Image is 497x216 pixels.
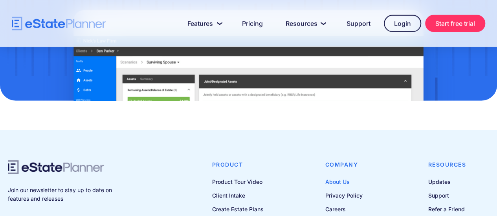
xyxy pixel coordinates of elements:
a: Support [428,191,466,200]
a: Start free trial [425,15,485,32]
h4: Product [212,160,282,169]
a: Login [384,15,421,32]
a: Refer a Friend [428,204,466,214]
a: home [12,17,106,31]
a: Support [337,16,380,31]
a: Create Estate Plans [212,204,282,214]
a: Updates [428,177,466,187]
a: Client Intake [212,191,282,200]
h4: Resources [428,160,466,169]
p: Join our newsletter to stay up to date on features and releases [8,186,134,203]
a: Product Tour Video [212,177,282,187]
a: About Us [325,177,369,187]
a: Pricing [233,16,272,31]
a: Resources [276,16,333,31]
h4: Company [325,160,369,169]
a: Features [178,16,229,31]
a: Careers [325,204,369,214]
a: Privacy Policy [325,191,369,200]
